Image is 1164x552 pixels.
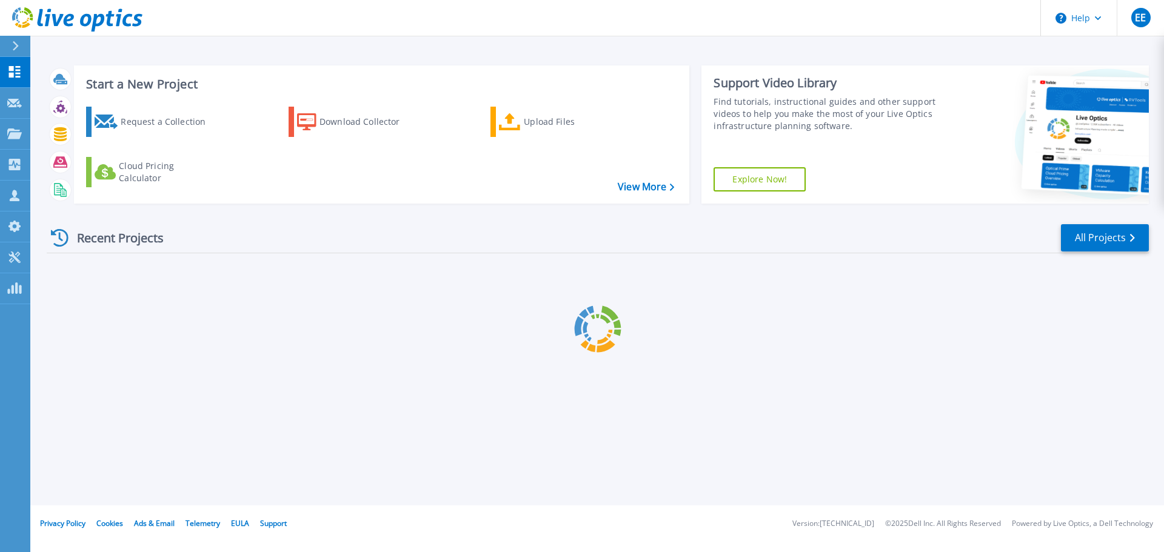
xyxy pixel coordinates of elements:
div: Recent Projects [47,223,180,253]
a: Cookies [96,518,123,528]
a: Privacy Policy [40,518,85,528]
a: Ads & Email [134,518,175,528]
a: Download Collector [289,107,424,137]
a: Upload Files [490,107,626,137]
div: Cloud Pricing Calculator [119,160,216,184]
div: Support Video Library [714,75,942,91]
a: Support [260,518,287,528]
li: Powered by Live Optics, a Dell Technology [1012,520,1153,528]
a: Request a Collection [86,107,221,137]
a: Explore Now! [714,167,806,191]
div: Upload Files [524,110,621,134]
a: All Projects [1061,224,1149,251]
a: Cloud Pricing Calculator [86,157,221,187]
a: View More [618,181,674,193]
div: Request a Collection [121,110,218,134]
li: Version: [TECHNICAL_ID] [792,520,874,528]
a: Telemetry [186,518,220,528]
h3: Start a New Project [86,78,674,91]
div: Download Collector [319,110,416,134]
a: EULA [231,518,249,528]
div: Find tutorials, instructional guides and other support videos to help you make the most of your L... [714,96,942,132]
span: EE [1135,13,1146,22]
li: © 2025 Dell Inc. All Rights Reserved [885,520,1001,528]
